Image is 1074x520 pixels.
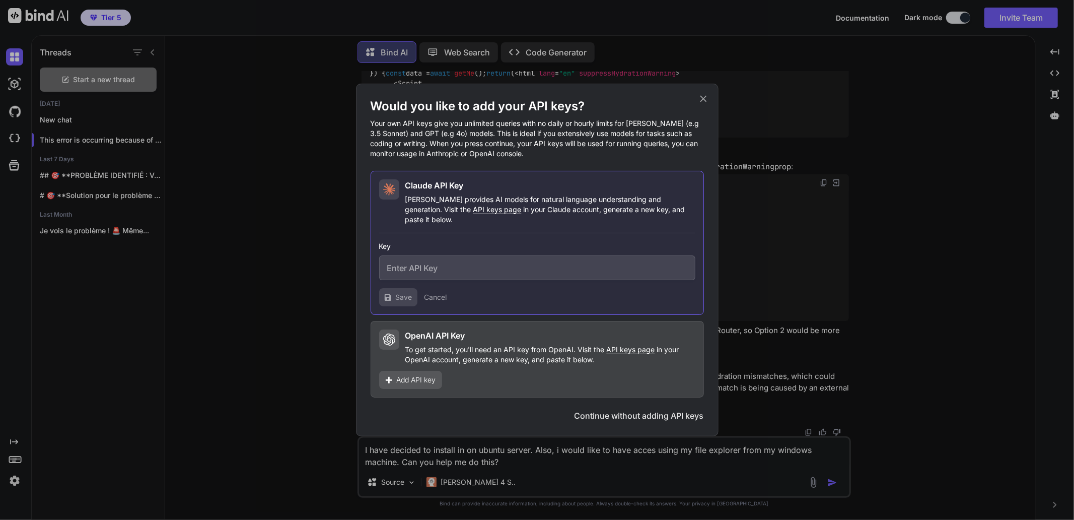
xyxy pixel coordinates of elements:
[379,241,695,251] h3: Key
[607,345,655,354] span: API keys page
[379,288,417,306] button: Save
[405,194,695,225] p: [PERSON_NAME] provides AI models for natural language understanding and generation. Visit the in ...
[405,345,695,365] p: To get started, you'll need an API key from OpenAI. Visit the in your OpenAI account, generate a ...
[396,292,412,302] span: Save
[371,98,704,114] h1: Would you like to add your API keys?
[575,410,704,422] button: Continue without adding API keys
[379,255,695,280] input: Enter API Key
[424,292,447,302] button: Cancel
[397,375,436,385] span: Add API key
[405,330,465,342] h2: OpenAI API Key
[473,205,522,214] span: API keys page
[371,118,704,159] p: Your own API keys give you unlimited queries with no daily or hourly limits for [PERSON_NAME] (e....
[405,179,464,191] h2: Claude API Key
